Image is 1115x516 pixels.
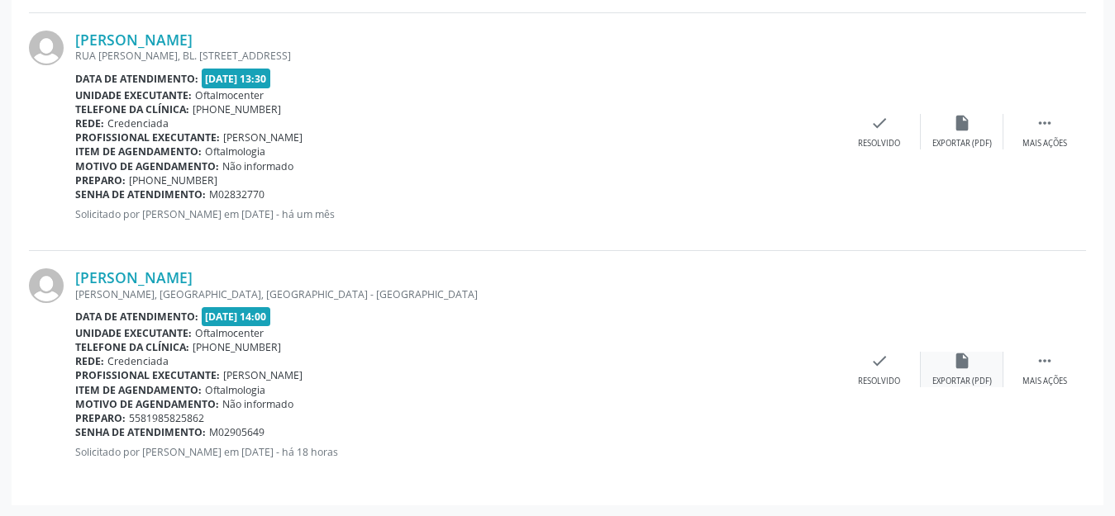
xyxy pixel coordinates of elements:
[202,69,271,88] span: [DATE] 13:30
[222,159,293,173] span: Não informado
[75,72,198,86] b: Data de atendimento:
[932,376,992,387] div: Exportar (PDF)
[75,340,189,354] b: Telefone da clínica:
[75,287,838,301] div: [PERSON_NAME], [GEOGRAPHIC_DATA], [GEOGRAPHIC_DATA] - [GEOGRAPHIC_DATA]
[75,31,193,49] a: [PERSON_NAME]
[129,411,204,425] span: 5581985825862
[75,102,189,116] b: Telefone da clínica:
[193,340,281,354] span: [PHONE_NUMBER]
[75,144,202,159] b: Item de agendamento:
[75,173,126,187] b: Preparo:
[1036,352,1054,370] i: 
[195,326,264,340] span: Oftalmocenter
[75,354,104,368] b: Rede:
[1036,114,1054,132] i: 
[75,88,192,102] b: Unidade executante:
[75,207,838,221] p: Solicitado por [PERSON_NAME] em [DATE] - há um mês
[932,138,992,149] div: Exportar (PDF)
[75,326,192,340] b: Unidade executante:
[222,397,293,411] span: Não informado
[75,116,104,130] b: Rede:
[858,138,900,149] div: Resolvido
[29,31,64,65] img: img
[75,130,220,144] b: Profissional executante:
[75,368,220,382] b: Profissional executante:
[75,310,198,324] b: Data de atendimento:
[953,352,971,370] i: insert_drive_file
[75,397,219,411] b: Motivo de agendamento:
[193,102,281,116] span: [PHONE_NUMBER]
[129,173,217,187] span: [PHONE_NUMBER]
[75,425,206,439] b: Senha de atendimento:
[75,159,219,173] b: Motivo de agendamento:
[195,88,264,102] span: Oftalmocenter
[953,114,971,132] i: insert_drive_file
[75,187,206,201] b: Senha de atendimento:
[75,383,202,397] b: Item de agendamento:
[1022,138,1067,149] div: Mais ações
[870,352,889,370] i: check
[858,376,900,387] div: Resolvido
[107,354,169,368] span: Credenciada
[202,307,271,326] span: [DATE] 14:00
[223,130,303,144] span: [PERSON_NAME]
[1022,376,1067,387] div: Mais ações
[223,368,303,382] span: [PERSON_NAME]
[75,268,193,286] a: [PERSON_NAME]
[75,445,838,459] p: Solicitado por [PERSON_NAME] em [DATE] - há 18 horas
[75,411,126,425] b: Preparo:
[870,114,889,132] i: check
[205,383,265,397] span: Oftalmologia
[209,425,264,439] span: M02905649
[209,187,264,201] span: M02832770
[75,49,838,63] div: RUA [PERSON_NAME], BL. [STREET_ADDRESS]
[29,268,64,303] img: img
[205,144,265,159] span: Oftalmologia
[107,116,169,130] span: Credenciada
